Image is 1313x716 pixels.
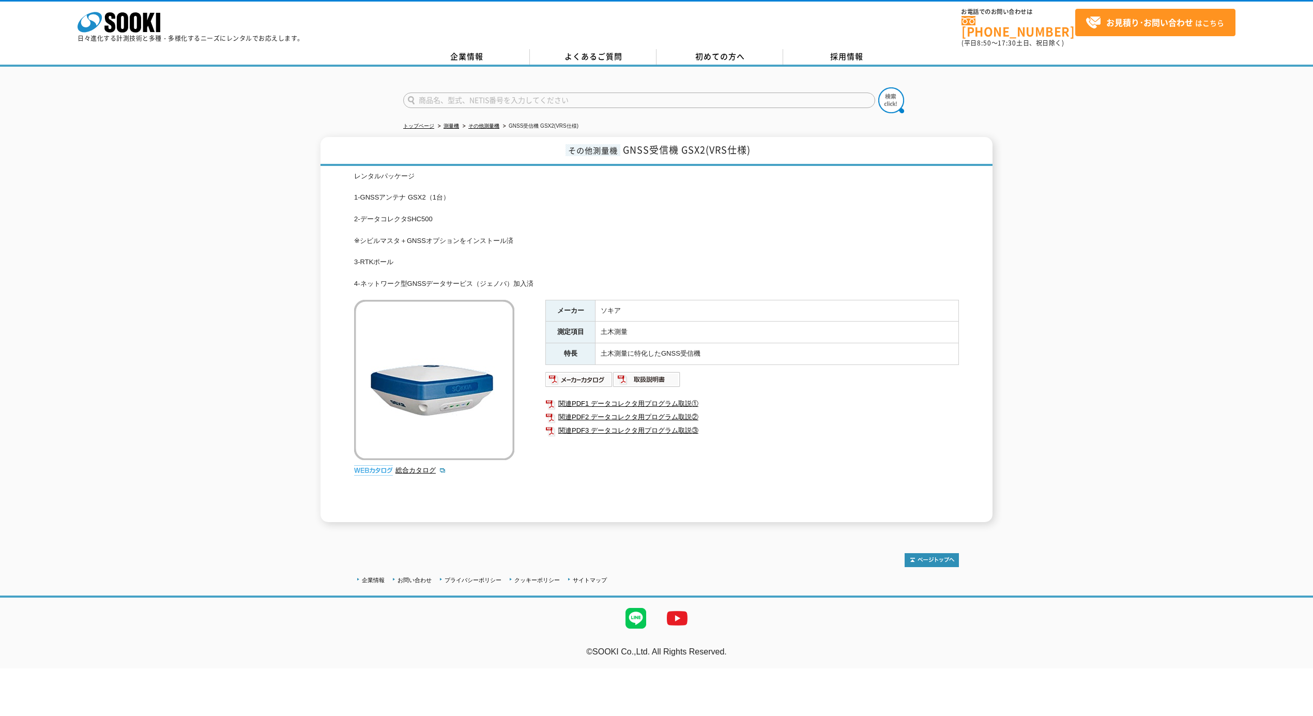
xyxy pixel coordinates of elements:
a: 企業情報 [403,49,530,65]
a: テストMail [1273,658,1313,667]
a: 企業情報 [362,577,385,583]
span: 17:30 [998,38,1016,48]
a: [PHONE_NUMBER] [961,16,1075,37]
img: webカタログ [354,465,393,476]
td: 土木測量 [596,322,959,343]
a: 関連PDF2 データコレクタ用プログラム取説② [545,410,959,424]
img: トップページへ [905,553,959,567]
a: トップページ [403,123,434,129]
strong: お見積り･お問い合わせ [1106,16,1193,28]
span: その他測量機 [566,144,620,156]
img: YouTube [656,598,698,639]
img: メーカーカタログ [545,371,613,388]
li: GNSS受信機 GSX2(VRS仕様) [501,121,578,132]
td: ソキア [596,300,959,322]
a: 関連PDF1 データコレクタ用プログラム取説① [545,397,959,410]
a: お問い合わせ [398,577,432,583]
a: 初めての方へ [656,49,783,65]
span: はこちら [1086,15,1224,31]
img: GNSS受信機 GSX2(VRS仕様) [354,300,514,460]
a: 採用情報 [783,49,910,65]
a: その他測量機 [468,123,499,129]
span: お電話でのお問い合わせは [961,9,1075,15]
a: プライバシーポリシー [445,577,501,583]
span: (平日 ～ 土日、祝日除く) [961,38,1064,48]
a: 測量機 [444,123,459,129]
th: メーカー [546,300,596,322]
a: よくあるご質問 [530,49,656,65]
a: 取扱説明書 [613,378,681,386]
a: 総合カタログ [395,466,446,474]
a: サイトマップ [573,577,607,583]
p: 日々進化する計測技術と多種・多様化するニーズにレンタルでお応えします。 [78,35,304,41]
a: お見積り･お問い合わせはこちら [1075,9,1235,36]
a: 関連PDF3 データコレクタ用プログラム取説③ [545,424,959,437]
input: 商品名、型式、NETIS番号を入力してください [403,93,875,108]
th: 測定項目 [546,322,596,343]
span: GNSS受信機 GSX2(VRS仕様) [623,143,751,157]
div: レンタルパッケージ 1-GNSSアンテナ GSX2（1台） 2-データコレクタSHC500 ※シビルマスタ＋GNSSオプションをインストール済 3-RTKポール 4-ネットワーク型GNSSデータ... [354,171,959,290]
span: 初めての方へ [695,51,745,62]
img: LINE [615,598,656,639]
img: 取扱説明書 [613,371,681,388]
img: btn_search.png [878,87,904,113]
span: 8:50 [977,38,991,48]
td: 土木測量に特化したGNSS受信機 [596,343,959,365]
a: クッキーポリシー [514,577,560,583]
a: メーカーカタログ [545,378,613,386]
th: 特長 [546,343,596,365]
